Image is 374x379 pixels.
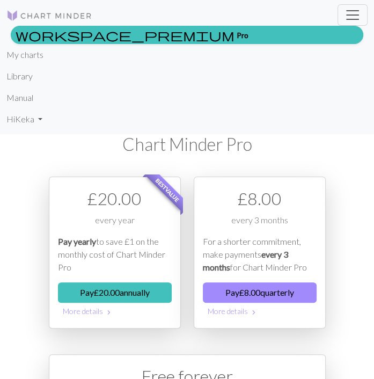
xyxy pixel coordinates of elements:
a: My charts [6,44,43,65]
span: chevron_right [105,307,113,318]
h1: Chart Minder Pro [49,134,326,155]
span: workspace_premium [16,27,234,42]
p: For a shorter commitment, make payments for Chart Minder Pro [203,235,317,274]
div: £ 8.00 [203,186,317,212]
button: Pay£20.00annually [58,282,172,303]
em: Pay yearly [58,236,96,246]
button: Toggle navigation [338,4,368,26]
div: Payment option 1 [49,177,181,329]
div: every year [58,214,172,235]
a: HiKeka [6,108,42,130]
img: Logo [6,9,92,22]
div: Payment option 2 [194,177,326,329]
div: every 3 months [203,214,317,235]
a: Pro [11,26,363,44]
button: Pay£8.00quarterly [203,282,317,303]
div: £ 20.00 [58,186,172,212]
span: chevron_right [250,307,258,318]
a: Manual [6,87,33,108]
span: Best value [144,167,190,213]
p: to save £1 on the monthly cost of Chart Minder Pro [58,235,172,274]
em: every 3 months [203,249,288,272]
a: Library [6,65,33,87]
button: More details [58,303,172,319]
button: More details [203,303,317,319]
